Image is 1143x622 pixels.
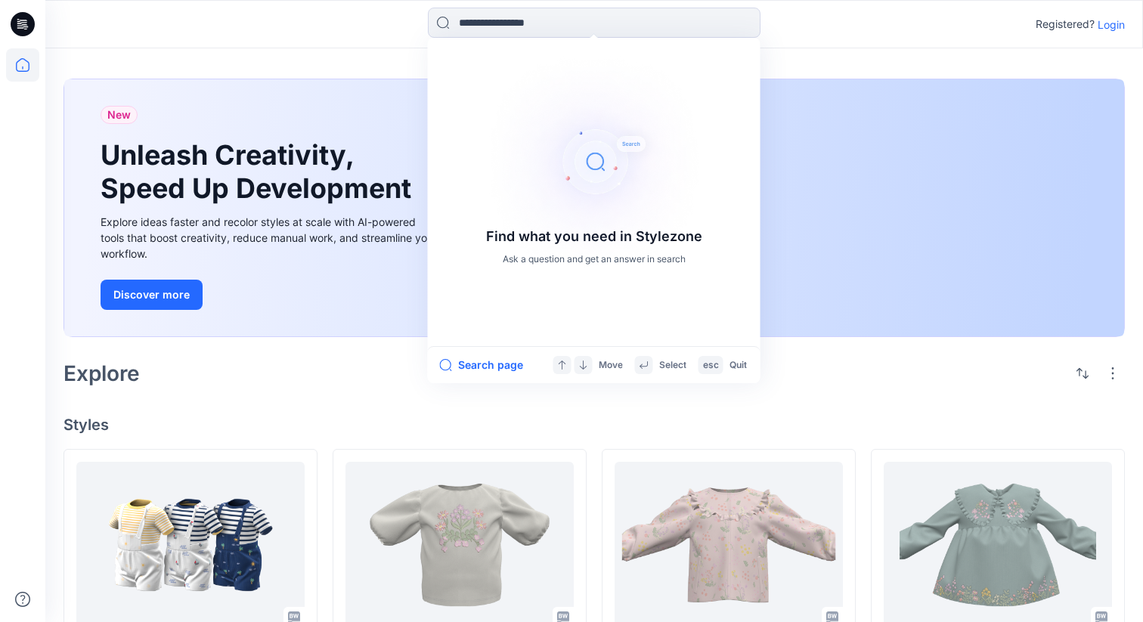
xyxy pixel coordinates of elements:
[473,41,715,283] img: Find what you need
[101,280,203,310] button: Discover more
[440,356,523,374] button: Search page
[107,106,131,124] span: New
[101,139,418,204] h1: Unleash Creativity, Speed Up Development
[101,280,441,310] a: Discover more
[63,361,140,385] h2: Explore
[101,214,441,261] div: Explore ideas faster and recolor styles at scale with AI-powered tools that boost creativity, red...
[659,357,686,373] p: Select
[1098,17,1125,32] p: Login
[1036,15,1095,33] p: Registered?
[599,357,623,373] p: Move
[729,357,747,373] p: Quit
[703,357,719,373] p: esc
[63,416,1125,434] h4: Styles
